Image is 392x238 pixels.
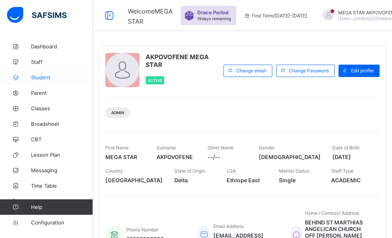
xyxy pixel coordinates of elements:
span: ACADEMIC [331,177,372,183]
span: Staff [31,59,93,65]
span: Phone Number [126,227,158,233]
span: Help [31,204,93,210]
span: Broadsheet [31,121,93,127]
span: Date of Birth [332,145,359,151]
span: Edit profile [351,68,374,74]
span: Surname [156,145,176,151]
span: Gender [259,145,275,151]
span: Email Address [213,223,244,229]
span: AKPOVOFENE [156,154,196,160]
span: First Name [105,145,129,151]
span: Ethiope East [227,177,267,183]
span: Staff Type [331,168,354,174]
span: Messaging [31,167,93,173]
span: Student [31,74,93,80]
span: CBT [31,136,93,142]
span: LGA [227,168,236,174]
span: session/term information [244,13,307,19]
span: Change email [236,68,266,74]
span: 19 days remaining [197,16,231,21]
span: Parent [31,90,93,96]
span: Admin [111,110,124,115]
span: [DEMOGRAPHIC_DATA] [259,154,321,160]
span: Change Password [289,68,328,74]
span: Country [105,168,123,174]
img: sticker-purple.71386a28dfed39d6af7621340158ba97.svg [184,11,194,21]
span: State of Origin [174,168,205,174]
img: safsims [7,7,67,23]
span: Marital Status [279,168,309,174]
span: Assessment Format [31,198,93,204]
span: [DATE] [332,154,372,160]
span: [GEOGRAPHIC_DATA] [105,177,163,183]
span: --/-- [208,154,247,160]
span: Other Name [208,145,234,151]
span: Single [279,177,320,183]
span: Time Table [31,183,93,189]
span: Home / Contract Address [305,210,359,216]
span: Classes [31,105,93,111]
span: Grace Period [197,10,229,15]
span: AKPOVOFENE MEGA STAR [146,53,220,68]
span: Active [148,78,162,83]
span: Welcome MEGA STAR [128,7,173,25]
span: Configuration [31,219,93,226]
span: Lesson Plan [31,152,93,158]
span: Delta [174,177,215,183]
span: MEGA STAR [105,154,145,160]
span: Dashboard [31,43,93,50]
